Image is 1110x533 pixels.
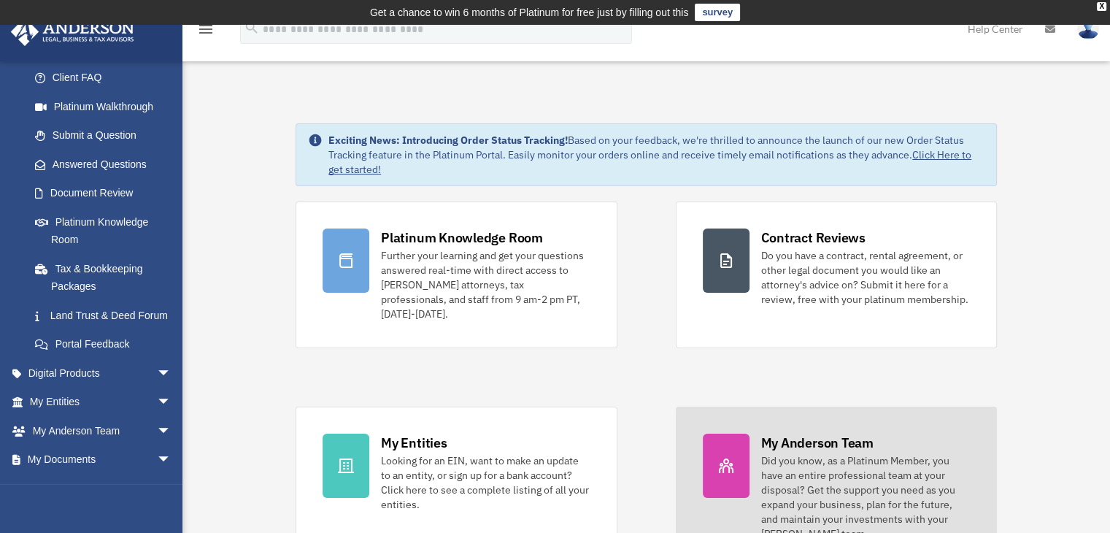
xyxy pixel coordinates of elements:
[20,207,193,254] a: Platinum Knowledge Room
[10,416,193,445] a: My Anderson Teamarrow_drop_down
[761,248,970,307] div: Do you have a contract, rental agreement, or other legal document you would like an attorney's ad...
[695,4,740,21] a: survey
[20,121,193,150] a: Submit a Question
[157,388,186,418] span: arrow_drop_down
[157,474,186,504] span: arrow_drop_down
[20,179,193,208] a: Document Review
[381,229,543,247] div: Platinum Knowledge Room
[328,133,984,177] div: Based on your feedback, we're thrilled to announce the launch of our new Order Status Tracking fe...
[761,229,866,247] div: Contract Reviews
[370,4,689,21] div: Get a chance to win 6 months of Platinum for free just by filling out this
[10,474,193,503] a: Online Learningarrow_drop_down
[328,148,971,176] a: Click Here to get started!
[676,202,997,348] a: Contract Reviews Do you have a contract, rental agreement, or other legal document you would like...
[761,434,874,452] div: My Anderson Team
[20,64,193,93] a: Client FAQ
[197,26,215,38] a: menu
[157,358,186,388] span: arrow_drop_down
[328,134,568,147] strong: Exciting News: Introducing Order Status Tracking!
[7,18,139,46] img: Anderson Advisors Platinum Portal
[381,434,447,452] div: My Entities
[1097,2,1106,11] div: close
[381,453,590,512] div: Looking for an EIN, want to make an update to an entity, or sign up for a bank account? Click her...
[20,254,193,301] a: Tax & Bookkeeping Packages
[1077,18,1099,39] img: User Pic
[197,20,215,38] i: menu
[381,248,590,321] div: Further your learning and get your questions answered real-time with direct access to [PERSON_NAM...
[10,388,193,417] a: My Entitiesarrow_drop_down
[20,330,193,359] a: Portal Feedback
[157,445,186,475] span: arrow_drop_down
[10,445,193,475] a: My Documentsarrow_drop_down
[296,202,617,348] a: Platinum Knowledge Room Further your learning and get your questions answered real-time with dire...
[20,92,193,121] a: Platinum Walkthrough
[157,416,186,446] span: arrow_drop_down
[10,358,193,388] a: Digital Productsarrow_drop_down
[20,150,193,179] a: Answered Questions
[20,301,193,330] a: Land Trust & Deed Forum
[244,20,260,36] i: search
